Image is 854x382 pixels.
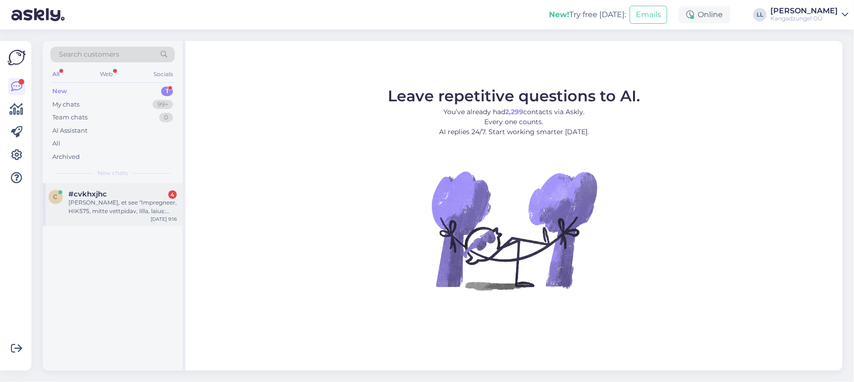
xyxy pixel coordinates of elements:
div: 0 [159,113,173,122]
div: Kangadzungel OÜ [770,15,838,22]
div: AI Assistant [52,126,87,136]
div: [PERSON_NAME] [770,7,838,15]
div: All [50,68,61,80]
span: #cvkhxjhc [68,190,107,198]
div: [PERSON_NAME], et see "Impregneer, HIK575, mitte vettpidav, lilla, laius: 1,50m" on ehk veidi õhu... [68,198,177,215]
div: New [52,87,67,96]
div: 1 [161,87,173,96]
span: Leave repetitive questions to AI. [388,87,640,105]
div: Socials [152,68,175,80]
b: 2,299 [505,108,523,116]
b: New! [549,10,569,19]
button: Emails [630,6,667,24]
p: You’ve already had contacts via Askly. Every one counts. AI replies 24/7. Start working smarter [... [388,107,640,137]
div: [DATE] 9:16 [151,215,177,223]
div: 99+ [153,100,173,109]
div: Try free [DATE]: [549,9,626,20]
span: New chats [97,169,128,177]
div: LL [753,8,767,21]
img: No Chat active [429,145,600,316]
img: Askly Logo [8,49,26,67]
div: All [52,139,60,148]
div: 4 [168,190,177,199]
div: Web [98,68,115,80]
div: My chats [52,100,79,109]
div: Team chats [52,113,87,122]
div: Archived [52,152,80,162]
div: Online [679,6,730,23]
span: Search customers [59,49,119,59]
span: c [54,193,58,200]
a: [PERSON_NAME]Kangadzungel OÜ [770,7,848,22]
